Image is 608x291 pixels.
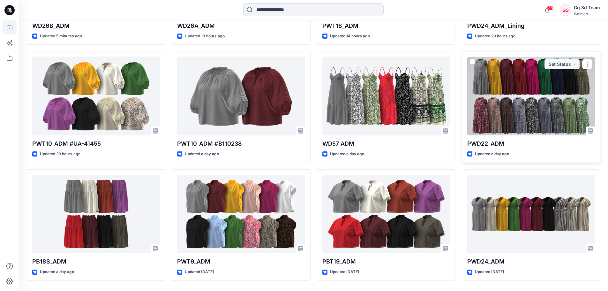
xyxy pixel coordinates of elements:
p: Updated a day ago [475,151,509,157]
p: PBT19_ADM [322,257,450,266]
p: Updated 14 hours ago [330,33,370,40]
a: PWT9_ADM [177,175,305,254]
p: Updated 20 hours ago [475,33,515,40]
p: Updated 20 hours ago [40,151,80,157]
a: PBT19_ADM [322,175,450,254]
p: Updated a day ago [40,269,74,275]
p: Updated 5 minutes ago [40,33,82,40]
p: PWT9_ADM [177,257,305,266]
a: PWT10_ADM #UA-41455 [32,57,160,135]
p: Updated [DATE] [330,269,359,275]
p: Updated a day ago [185,151,219,157]
a: PB18S_ADM [32,175,160,254]
p: PWT10_ADM #UA-41455 [32,139,160,148]
p: PWD24_ADM [467,257,595,266]
span: 38 [547,5,554,11]
p: Updated [DATE] [475,269,504,275]
p: PWD22_ADM [467,139,595,148]
p: WD26A_ADM [177,21,305,30]
p: WD57_ADM [322,139,450,148]
a: PWD24_ADM [467,175,595,254]
a: PWD22_ADM [467,57,595,135]
p: PWT18_ADM [322,21,450,30]
a: PWT10_ADM #B110238 [177,57,305,135]
p: Updated 13 hours ago [185,33,225,40]
p: PWT10_ADM #B110238 [177,139,305,148]
p: WD26B_ADM [32,21,160,30]
p: PWD24_ADM_Lining [467,21,595,30]
p: Updated a day ago [330,151,364,157]
div: G3 [560,4,571,16]
p: Updated [DATE] [185,269,214,275]
a: WD57_ADM [322,57,450,135]
div: Gg 3d Team [574,4,600,11]
p: PB18S_ADM [32,257,160,266]
div: Walmart [574,11,600,16]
